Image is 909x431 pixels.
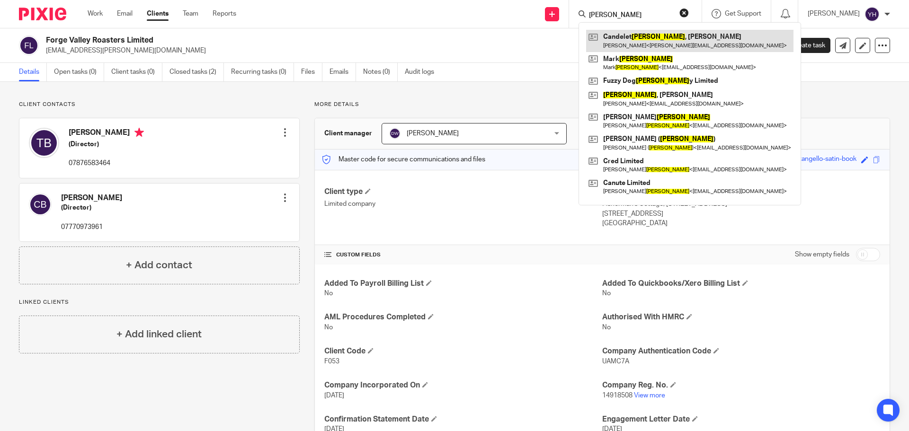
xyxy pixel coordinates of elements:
p: [PERSON_NAME] [808,9,860,18]
h4: + Add contact [126,258,192,273]
h3: Client manager [324,129,372,138]
div: grandmas-tangello-satin-book [767,154,856,165]
a: Recurring tasks (0) [231,63,294,81]
img: Pixie [19,8,66,20]
h4: Authorised With HMRC [602,312,880,322]
h4: Added To Quickbooks/Xero Billing List [602,279,880,289]
h5: (Director) [69,140,144,149]
p: More details [314,101,890,108]
a: Closed tasks (2) [169,63,224,81]
a: Reports [213,9,236,18]
label: Show empty fields [795,250,849,259]
a: Notes (0) [363,63,398,81]
h4: Confirmation Statement Date [324,414,602,424]
span: No [602,290,611,297]
span: [PERSON_NAME] [407,130,459,137]
span: No [602,324,611,331]
p: Master code for secure communications and files [322,155,485,164]
p: Client contacts [19,101,300,108]
p: [EMAIL_ADDRESS][PERSON_NAME][DOMAIN_NAME] [46,46,761,55]
img: svg%3E [19,35,39,55]
a: Details [19,63,47,81]
h4: AML Procedures Completed [324,312,602,322]
img: svg%3E [29,193,52,216]
a: Open tasks (0) [54,63,104,81]
span: Get Support [725,10,761,17]
h4: Engagement Letter Date [602,414,880,424]
h4: Client type [324,187,602,197]
a: Emails [330,63,356,81]
a: Work [88,9,103,18]
h4: + Add linked client [116,327,202,342]
h4: [PERSON_NAME] [69,128,144,140]
span: No [324,324,333,331]
p: [STREET_ADDRESS] [602,209,880,219]
button: Clear [679,8,689,18]
a: View more [634,392,665,399]
h4: [PERSON_NAME] [61,193,122,203]
a: Create task [775,38,830,53]
span: 14918508 [602,392,633,399]
p: 07770973961 [61,222,122,232]
span: UAMC7A [602,358,629,365]
p: 07876583464 [69,158,144,168]
p: Linked clients [19,299,300,306]
span: [DATE] [324,392,344,399]
input: Search [588,11,673,20]
h4: CUSTOM FIELDS [324,251,602,259]
img: svg%3E [389,128,401,139]
h5: (Director) [61,203,122,212]
img: svg%3E [864,7,880,22]
p: Limited company [324,199,602,209]
a: Clients [147,9,169,18]
a: Audit logs [405,63,441,81]
span: No [324,290,333,297]
i: Primary [134,128,144,137]
h2: Forge Valley Roasters Limited [46,35,618,45]
p: [GEOGRAPHIC_DATA] [602,219,880,228]
a: Client tasks (0) [111,63,162,81]
h4: Client Code [324,346,602,356]
h4: Company Reg. No. [602,380,880,390]
img: svg%3E [29,128,59,158]
h4: Company Authentication Code [602,346,880,356]
h4: Company Incorporated On [324,380,602,390]
a: Files [301,63,322,81]
h4: Added To Payroll Billing List [324,279,602,289]
a: Email [117,9,133,18]
a: Team [183,9,198,18]
span: F053 [324,358,339,365]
